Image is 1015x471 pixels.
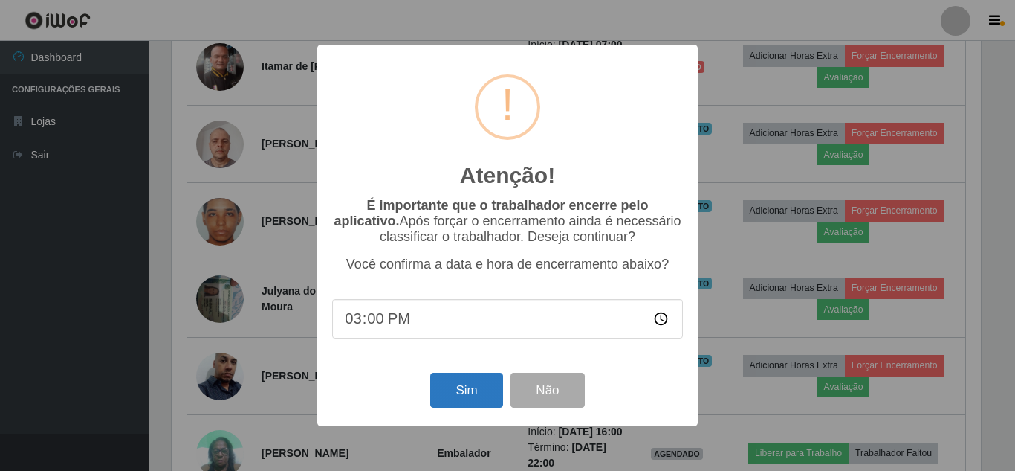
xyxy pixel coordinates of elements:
[332,257,683,272] p: Você confirma a data e hora de encerramento abaixo?
[510,373,584,408] button: Não
[430,373,502,408] button: Sim
[332,198,683,245] p: Após forçar o encerramento ainda é necessário classificar o trabalhador. Deseja continuar?
[334,198,648,228] b: É importante que o trabalhador encerre pelo aplicativo.
[460,162,555,189] h2: Atenção!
